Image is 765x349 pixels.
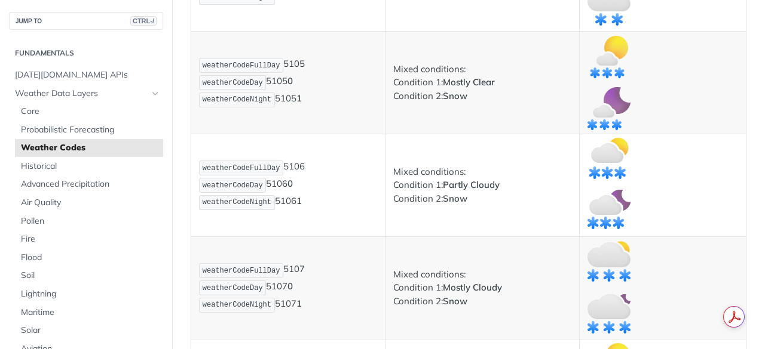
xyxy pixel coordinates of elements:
[21,233,160,245] span: Fire
[587,240,631,283] img: mostly_cloudy_snow_day
[203,181,263,190] span: weatherCodeDay
[15,175,163,193] a: Advanced Precipitation
[203,267,280,275] span: weatherCodeFullDay
[393,268,571,308] p: Mixed conditions: Condition 1: Condition 2:
[15,157,163,175] a: Historical
[287,178,293,190] strong: 0
[296,92,302,104] strong: 1
[587,255,631,267] span: Expand image
[199,159,377,211] p: 5106 5106 5106
[203,164,280,172] span: weatherCodeFullDay
[15,230,163,248] a: Fire
[151,89,160,98] button: Hide subpages for Weather Data Layers
[443,193,467,204] strong: Snow
[21,142,160,154] span: Weather Codes
[130,16,157,26] span: CTRL-/
[15,69,160,81] span: [DATE][DOMAIN_NAME] APIs
[21,252,160,264] span: Flood
[443,90,467,101] strong: Snow
[587,35,631,78] img: mostly_clear_snow_day
[15,194,163,212] a: Air Quality
[9,12,163,30] button: JUMP TOCTRL-/
[15,304,163,322] a: Maritime
[15,121,163,139] a: Probabilistic Forecasting
[587,292,631,335] img: mostly_cloudy_snow_night
[21,160,160,172] span: Historical
[587,307,631,319] span: Expand image
[287,281,293,292] strong: 0
[587,153,631,164] span: Expand image
[21,178,160,190] span: Advanced Precipitation
[587,138,631,181] img: partly_cloudy_snow_day
[21,270,160,282] span: Soil
[9,48,163,58] h2: Fundamentals
[287,76,293,87] strong: 0
[21,106,160,118] span: Core
[203,301,271,309] span: weatherCodeNight
[203,95,271,104] span: weatherCodeNight
[21,124,160,136] span: Probabilistic Forecasting
[296,298,302,309] strong: 1
[443,76,495,88] strong: Mostly Clear
[296,195,302,206] strong: 1
[15,88,148,100] span: Weather Data Layers
[199,262,377,313] p: 5107 5107 5107
[21,215,160,227] span: Pollen
[203,198,271,206] span: weatherCodeNight
[203,284,263,292] span: weatherCodeDay
[21,288,160,300] span: Lightning
[21,307,160,319] span: Maritime
[9,85,163,103] a: Weather Data LayersHide subpages for Weather Data Layers
[15,249,163,267] a: Flood
[393,165,571,206] p: Mixed conditions: Condition 1: Condition 2:
[393,63,571,103] p: Mixed conditions: Condition 1: Condition 2:
[203,79,263,87] span: weatherCodeDay
[587,87,631,130] img: mostly_clear_snow_night
[15,322,163,339] a: Solar
[199,57,377,108] p: 5105 5105 5105
[15,139,163,157] a: Weather Codes
[443,179,500,190] strong: Partly Cloudy
[443,282,502,293] strong: Mostly Cloudy
[21,325,160,336] span: Solar
[15,103,163,121] a: Core
[15,267,163,285] a: Soil
[15,285,163,303] a: Lightning
[587,50,631,61] span: Expand image
[9,66,163,84] a: [DATE][DOMAIN_NAME] APIs
[21,197,160,209] span: Air Quality
[587,205,631,216] span: Expand image
[15,212,163,230] a: Pollen
[587,190,631,233] img: partly_cloudy_snow_night
[587,102,631,113] span: Expand image
[203,61,280,70] span: weatherCodeFullDay
[443,295,467,307] strong: Snow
